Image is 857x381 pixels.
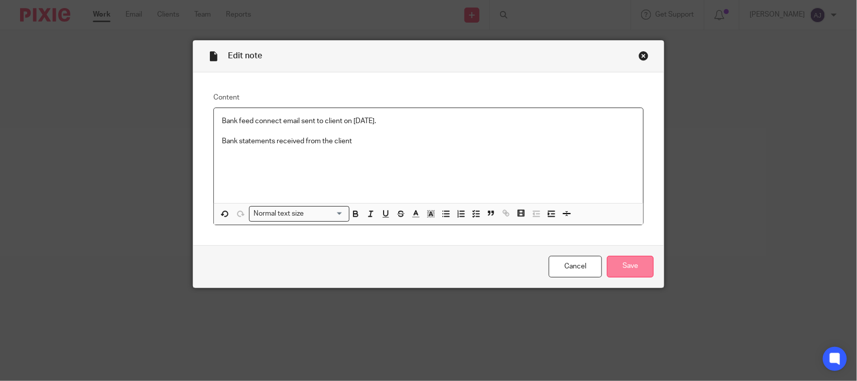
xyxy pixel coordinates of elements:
[252,209,306,219] span: Normal text size
[213,92,644,103] label: Content
[222,116,635,126] p: Bank feed connect email sent to client on [DATE].
[639,51,649,61] div: Close this dialog window
[249,206,349,222] div: Search for option
[549,256,602,277] a: Cancel
[222,136,635,146] p: Bank statements received from the client
[307,209,343,219] input: Search for option
[607,256,654,277] input: Save
[228,52,262,60] span: Edit note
